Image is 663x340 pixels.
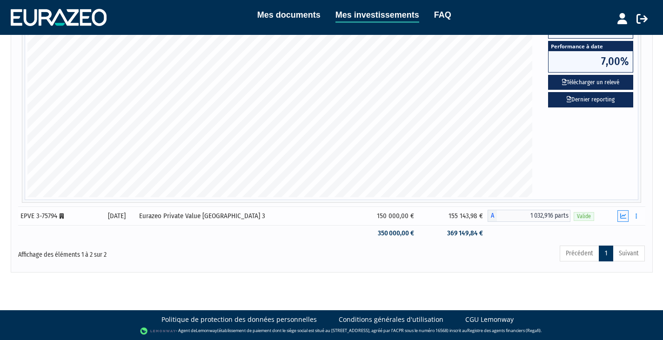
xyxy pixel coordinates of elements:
[419,207,488,225] td: 155 143,98 €
[196,327,217,333] a: Lemonway
[9,327,654,336] div: - Agent de (établissement de paiement dont le siège social est situé au [STREET_ADDRESS], agréé p...
[419,225,488,241] td: 369 149,84 €
[548,92,633,107] a: Dernier reporting
[100,211,132,221] div: [DATE]
[140,327,176,336] img: logo-lemonway.png
[488,210,497,222] span: A
[574,212,594,221] span: Valide
[497,210,570,222] span: 1 032,916 parts
[560,246,599,261] a: Précédent
[18,245,271,260] div: Affichage des éléments 1 à 2 sur 2
[346,207,419,225] td: 150 000,00 €
[139,211,342,221] div: Eurazeo Private Value [GEOGRAPHIC_DATA] 3
[467,327,541,333] a: Registre des agents financiers (Regafi)
[613,246,645,261] a: Suivant
[20,211,94,221] div: EPVE 3-75794
[488,210,570,222] div: A - Eurazeo Private Value Europe 3
[11,9,107,26] img: 1732889491-logotype_eurazeo_blanc_rvb.png
[548,75,633,90] button: Télécharger un relevé
[60,213,64,219] i: [Français] Personne morale
[346,225,419,241] td: 350 000,00 €
[434,8,451,21] a: FAQ
[599,246,613,261] a: 1
[465,315,514,324] a: CGU Lemonway
[161,315,317,324] a: Politique de protection des données personnelles
[335,8,419,23] a: Mes investissements
[549,41,633,51] span: Performance à date
[257,8,321,21] a: Mes documents
[339,315,443,324] a: Conditions générales d'utilisation
[549,51,633,72] span: 7,00%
